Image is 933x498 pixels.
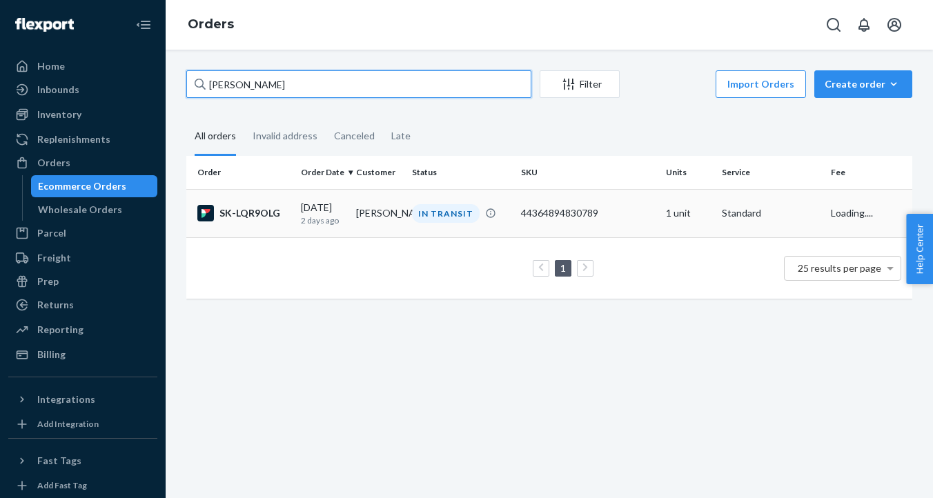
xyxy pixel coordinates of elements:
div: Late [391,118,411,154]
div: IN TRANSIT [412,204,480,223]
div: Inventory [37,108,81,121]
input: Search orders [186,70,531,98]
button: Import Orders [716,70,806,98]
a: Replenishments [8,128,157,150]
div: Fast Tags [37,454,81,468]
div: Customer [356,166,401,178]
div: Orders [37,156,70,170]
div: Parcel [37,226,66,240]
div: Canceled [334,118,375,154]
div: Ecommerce Orders [38,179,126,193]
a: Inventory [8,103,157,126]
div: 44364894830789 [521,206,655,220]
div: Filter [540,77,619,91]
th: Service [716,156,825,189]
td: [PERSON_NAME] [351,189,406,237]
div: Wholesale Orders [38,203,122,217]
a: Prep [8,270,157,292]
div: Add Fast Tag [37,479,87,491]
th: Units [660,156,716,189]
a: Parcel [8,222,157,244]
th: Order Date [295,156,351,189]
a: Returns [8,294,157,316]
div: [DATE] [301,201,346,226]
button: Open account menu [881,11,908,39]
div: Returns [37,298,74,312]
div: Replenishments [37,132,110,146]
div: Prep [37,275,59,288]
button: Fast Tags [8,450,157,472]
button: Close Navigation [130,11,157,39]
th: Status [406,156,515,189]
div: SK-LQR9OLG [197,205,290,221]
div: Reporting [37,323,84,337]
div: Invalid address [253,118,317,154]
a: Orders [8,152,157,174]
a: Freight [8,247,157,269]
a: Reporting [8,319,157,341]
span: 25 results per page [798,262,881,274]
div: Inbounds [37,83,79,97]
button: Integrations [8,388,157,410]
a: Home [8,55,157,77]
button: Create order [814,70,912,98]
th: Fee [825,156,912,189]
a: Add Fast Tag [8,477,157,494]
div: Billing [37,348,66,361]
div: Home [37,59,65,73]
button: Help Center [906,214,933,284]
a: Page 1 is your current page [558,262,569,274]
a: Ecommerce Orders [31,175,158,197]
a: Billing [8,343,157,366]
p: 2 days ago [301,215,346,226]
a: Inbounds [8,79,157,101]
div: Integrations [37,392,95,406]
a: Add Integration [8,416,157,432]
div: All orders [195,118,236,156]
img: Flexport logo [15,18,74,32]
td: Loading.... [825,189,912,237]
th: SKU [515,156,660,189]
div: Add Integration [37,418,99,430]
a: Orders [188,17,234,32]
div: Create order [825,77,902,91]
button: Filter [540,70,620,98]
td: 1 unit [660,189,716,237]
th: Order [186,156,295,189]
ol: breadcrumbs [177,5,245,45]
button: Open notifications [850,11,878,39]
div: Freight [37,251,71,265]
p: Standard [722,206,820,220]
button: Open Search Box [820,11,847,39]
a: Wholesale Orders [31,199,158,221]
